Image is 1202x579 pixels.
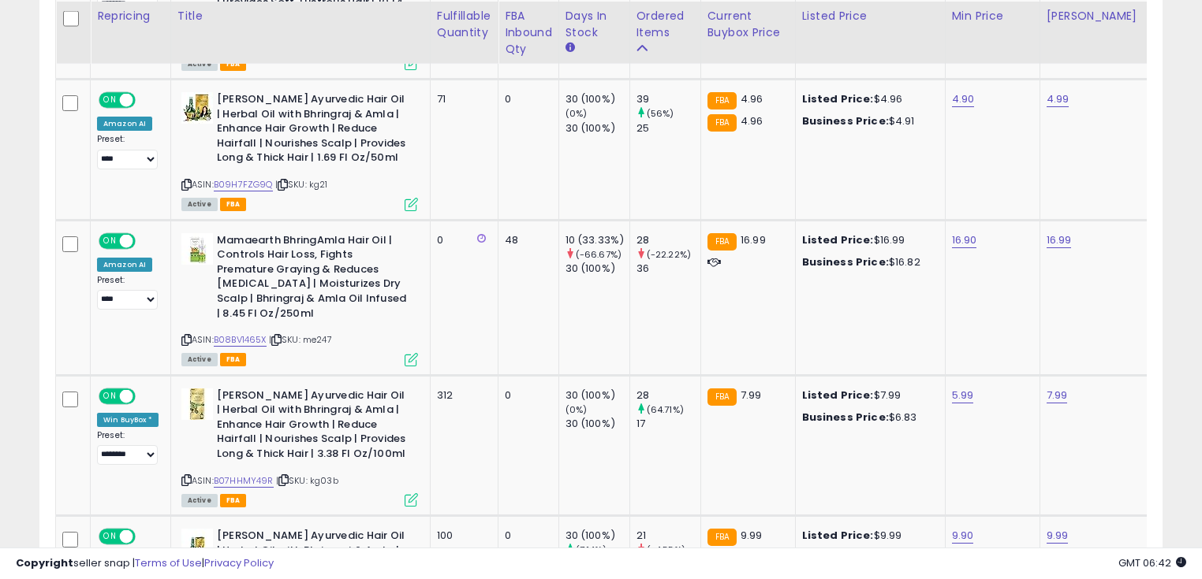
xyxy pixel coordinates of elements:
div: 100 [437,529,486,543]
a: 9.99 [1047,528,1069,544]
div: Listed Price [802,7,939,24]
a: Terms of Use [135,555,202,570]
div: 28 [636,233,700,247]
div: Ordered Items [636,7,694,40]
b: Listed Price: [802,232,874,247]
div: 0 [505,529,547,543]
div: 30 (100%) [566,262,629,276]
span: OFF [133,389,159,403]
small: FBA [707,114,737,132]
div: $6.83 [802,410,933,425]
div: $16.99 [802,233,933,247]
span: 9.99 [741,528,763,543]
div: Amazon AI [97,117,152,131]
a: B09H7FZG9Q [214,178,273,191]
div: $16.82 [802,255,933,269]
small: (56%) [647,107,674,120]
div: ASIN: [181,388,418,505]
span: FBA [220,198,247,211]
small: (0%) [566,107,588,120]
a: 5.99 [952,388,974,403]
small: (64.71%) [647,403,684,416]
div: $9.99 [802,529,933,543]
b: Business Price: [802,113,889,128]
div: 71 [437,92,486,106]
span: | SKU: kg03b [276,474,338,487]
span: 4.96 [741,91,763,106]
a: 16.99 [1047,232,1072,248]
div: Repricing [97,7,164,24]
div: 39 [636,92,700,106]
div: 10 (33.33%) [566,233,629,247]
b: Business Price: [802,254,889,269]
small: FBA [707,92,737,109]
span: ON [100,389,120,403]
span: All listings currently available for purchase on Amazon [181,58,218,71]
b: Business Price: [802,410,889,425]
div: 30 (100%) [566,417,629,431]
div: 48 [505,233,547,247]
div: Title [177,7,424,24]
span: 2025-10-11 06:42 GMT [1118,555,1186,570]
span: All listings currently available for purchase on Amazon [181,198,218,211]
div: Min Price [952,7,1033,24]
img: 51FOwwvNieL._SL40_.jpg [181,92,213,124]
small: FBA [707,529,737,546]
b: Listed Price: [802,91,874,106]
a: B07HHMY49R [214,474,274,488]
div: 0 [505,388,547,403]
div: 30 (100%) [566,529,629,543]
span: 4.96 [741,113,763,128]
div: 30 (100%) [566,388,629,403]
div: FBA inbound Qty [505,7,552,57]
div: Win BuyBox * [97,413,159,427]
b: Listed Price: [802,388,874,403]
span: | SKU: kg21 [275,178,328,191]
a: 4.99 [1047,91,1069,107]
span: FBA [220,353,247,366]
div: ASIN: [181,233,418,365]
div: Fulfillable Quantity [437,7,491,40]
div: 30 (100%) [566,92,629,106]
span: All listings currently available for purchase on Amazon [181,353,218,366]
div: $7.99 [802,388,933,403]
span: OFF [133,94,159,107]
div: seller snap | | [16,556,274,571]
div: 312 [437,388,486,403]
span: FBA [220,58,247,71]
div: Days In Stock [566,7,623,40]
b: [PERSON_NAME] Ayurvedic Hair Oil | Herbal Oil with Bhringraj & Amla | Enhance Hair Growth | Reduc... [217,388,409,466]
b: Listed Price: [802,528,874,543]
small: FBA [707,388,737,406]
b: Mamaearth BhringAmla Hair Oil | Controls Hair Loss, Fights Premature Graying & Reduces [MEDICAL_D... [217,233,409,325]
div: 28 [636,388,700,403]
span: OFF [133,234,159,247]
div: Preset: [97,430,159,466]
img: 41xOTorzlIL._SL40_.jpg [181,529,213,560]
span: 16.99 [741,232,766,247]
div: 36 [636,262,700,276]
div: 0 [505,92,547,106]
span: ON [100,94,120,107]
div: 21 [636,529,700,543]
div: 25 [636,121,700,135]
span: FBA [220,494,247,507]
div: Current Buybox Price [707,7,789,40]
a: B08BV1465X [214,333,267,347]
small: Days In Stock. [566,40,575,54]
span: ON [100,530,120,544]
b: [PERSON_NAME] Ayurvedic Hair Oil | Herbal Oil with Bhringraj & Amla | Enhance Hair Growth | Reduc... [217,92,409,169]
strong: Copyright [16,555,73,570]
div: Preset: [97,134,159,169]
div: Amazon AI [97,258,152,272]
div: $4.96 [802,92,933,106]
span: 7.99 [741,388,762,403]
img: 4126z5iRfgL._SL40_.jpg [181,233,213,265]
div: [PERSON_NAME] [1047,7,1140,24]
img: 41fXCP+slGL._SL40_.jpg [181,388,213,420]
small: (-22.22%) [647,248,691,261]
a: 16.90 [952,232,977,248]
a: 7.99 [1047,388,1068,403]
a: Privacy Policy [204,555,274,570]
div: $4.91 [802,114,933,128]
